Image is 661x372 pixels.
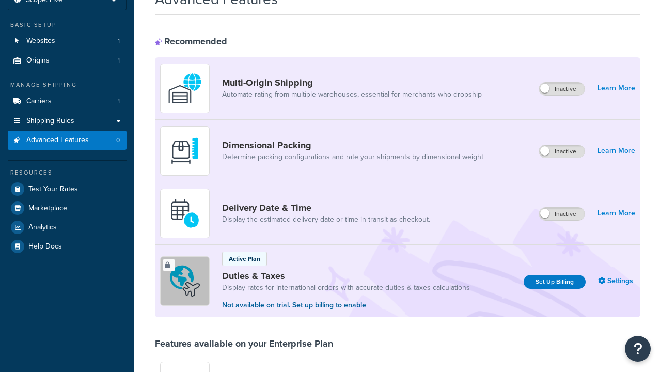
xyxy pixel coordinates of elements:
span: Advanced Features [26,136,89,145]
li: Websites [8,32,127,51]
a: Analytics [8,218,127,237]
a: Carriers1 [8,92,127,111]
a: Delivery Date & Time [222,202,430,213]
img: DTVBYsAAAAAASUVORK5CYII= [167,133,203,169]
a: Multi-Origin Shipping [222,77,482,88]
span: Shipping Rules [26,117,74,126]
a: Learn More [597,144,635,158]
a: Learn More [597,81,635,96]
span: 1 [118,37,120,45]
div: Resources [8,168,127,177]
span: Origins [26,56,50,65]
label: Inactive [539,208,585,220]
a: Test Your Rates [8,180,127,198]
li: Origins [8,51,127,70]
a: Automate rating from multiple warehouses, essential for merchants who dropship [222,89,482,100]
span: Marketplace [28,204,67,213]
span: Test Your Rates [28,185,78,194]
div: Recommended [155,36,227,47]
a: Marketplace [8,199,127,218]
img: gfkeb5ejjkALwAAAABJRU5ErkJggg== [167,195,203,231]
div: Basic Setup [8,21,127,29]
a: Websites1 [8,32,127,51]
div: Manage Shipping [8,81,127,89]
span: 0 [116,136,120,145]
span: Websites [26,37,55,45]
span: 1 [118,97,120,106]
a: Set Up Billing [524,275,586,289]
a: Advanced Features0 [8,131,127,150]
a: Dimensional Packing [222,139,483,151]
img: WatD5o0RtDAAAAAElFTkSuQmCC [167,70,203,106]
span: 1 [118,56,120,65]
span: Analytics [28,223,57,232]
a: Help Docs [8,237,127,256]
span: Carriers [26,97,52,106]
a: Shipping Rules [8,112,127,131]
label: Inactive [539,83,585,95]
a: Duties & Taxes [222,270,470,282]
div: Features available on your Enterprise Plan [155,338,333,349]
label: Inactive [539,145,585,158]
span: Help Docs [28,242,62,251]
a: Origins1 [8,51,127,70]
button: Open Resource Center [625,336,651,362]
a: Learn More [597,206,635,221]
a: Display rates for international orders with accurate duties & taxes calculations [222,283,470,293]
a: Display the estimated delivery date or time in transit as checkout. [222,214,430,225]
a: Determine packing configurations and rate your shipments by dimensional weight [222,152,483,162]
a: Settings [598,274,635,288]
p: Active Plan [229,254,260,263]
li: Advanced Features [8,131,127,150]
p: Not available on trial. Set up billing to enable [222,300,470,311]
li: Carriers [8,92,127,111]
